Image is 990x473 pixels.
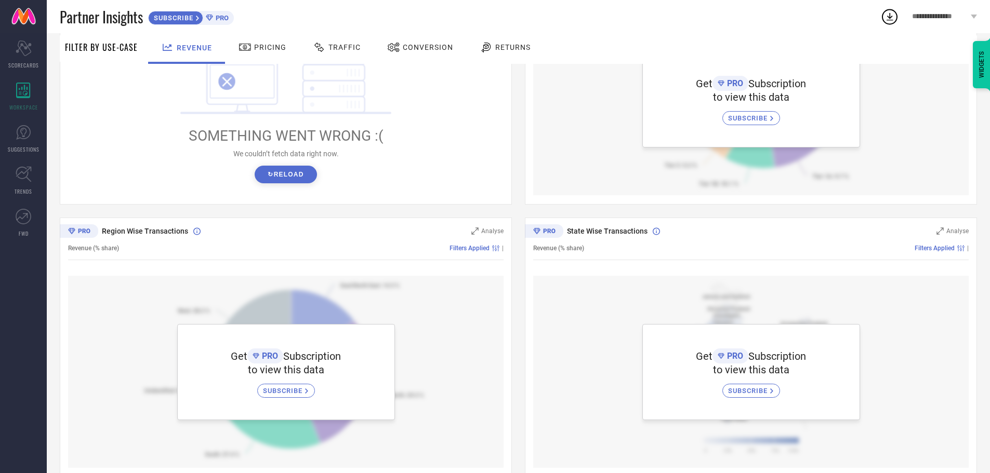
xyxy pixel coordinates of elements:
[68,245,119,252] span: Revenue (% share)
[102,227,188,235] span: Region Wise Transactions
[60,6,143,28] span: Partner Insights
[724,78,743,88] span: PRO
[748,77,806,90] span: Subscription
[177,44,212,52] span: Revenue
[15,187,32,195] span: TRENDS
[263,387,305,395] span: SUBSCRIBE
[231,350,247,362] span: Get
[233,150,339,158] span: We couldn’t fetch data right now.
[213,14,229,22] span: PRO
[9,103,38,111] span: WORKSPACE
[946,227,969,235] span: Analyse
[880,7,899,26] div: Open download list
[967,245,969,252] span: |
[403,43,453,51] span: Conversion
[533,245,584,252] span: Revenue (% share)
[713,363,789,376] span: to view this data
[19,229,29,237] span: FWD
[283,350,341,362] span: Subscription
[724,351,743,361] span: PRO
[8,61,39,69] span: SCORECARDS
[257,376,315,398] a: SUBSCRIBE
[254,43,286,51] span: Pricing
[495,43,531,51] span: Returns
[748,350,806,362] span: Subscription
[65,41,138,53] span: Filter By Use-Case
[148,8,234,25] a: SUBSCRIBEPRO
[728,387,770,395] span: SUBSCRIBE
[525,224,563,240] div: Premium
[722,376,780,398] a: SUBSCRIBE
[8,145,39,153] span: SUGGESTIONS
[259,351,278,361] span: PRO
[696,77,712,90] span: Get
[936,227,944,235] svg: Zoom
[255,166,316,183] button: ↻Reload
[502,245,504,252] span: |
[567,227,648,235] span: State Wise Transactions
[915,245,955,252] span: Filters Applied
[450,245,490,252] span: Filters Applied
[713,91,789,103] span: to view this data
[60,224,98,240] div: Premium
[471,227,479,235] svg: Zoom
[728,114,770,122] span: SUBSCRIBE
[189,127,384,144] span: SOMETHING WENT WRONG :(
[722,103,780,125] a: SUBSCRIBE
[696,350,712,362] span: Get
[328,43,361,51] span: Traffic
[248,363,324,376] span: to view this data
[481,227,504,235] span: Analyse
[149,14,196,22] span: SUBSCRIBE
